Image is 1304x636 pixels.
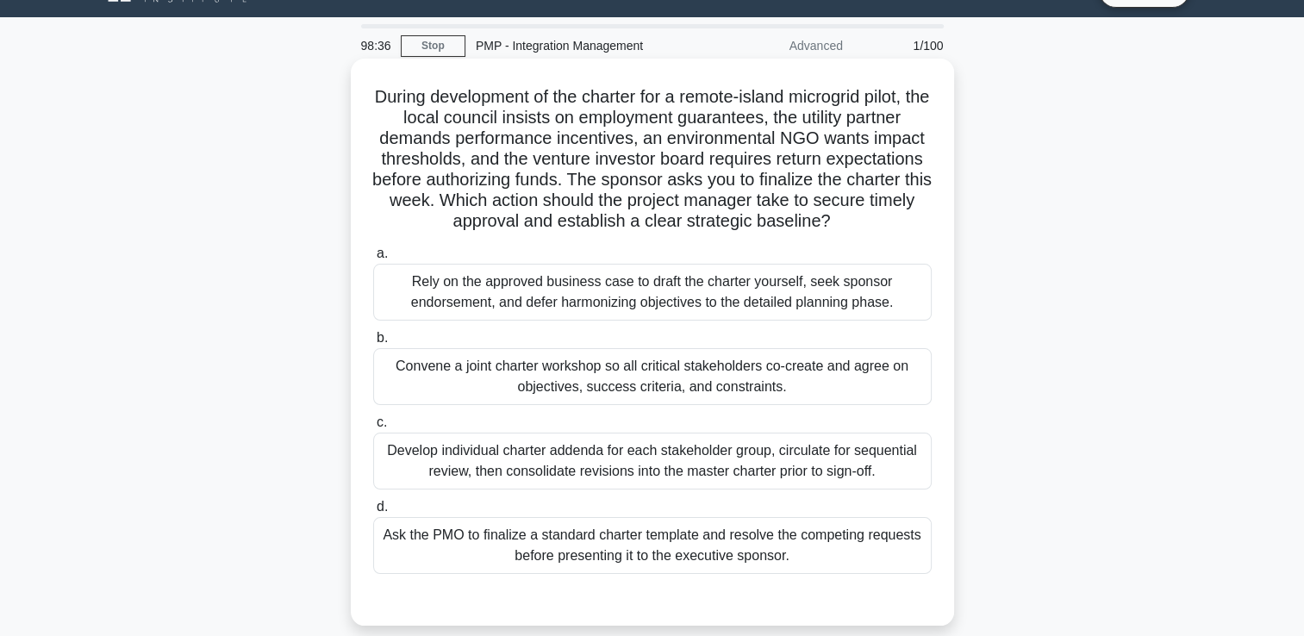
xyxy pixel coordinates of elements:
h5: During development of the charter for a remote-island microgrid pilot, the local council insists ... [371,86,933,233]
span: c. [377,415,387,429]
span: b. [377,330,388,345]
div: PMP - Integration Management [465,28,702,63]
a: Stop [401,35,465,57]
span: a. [377,246,388,260]
span: d. [377,499,388,514]
div: 1/100 [853,28,954,63]
div: Ask the PMO to finalize a standard charter template and resolve the competing requests before pre... [373,517,932,574]
div: Rely on the approved business case to draft the charter yourself, seek sponsor endorsement, and d... [373,264,932,321]
div: Advanced [702,28,853,63]
div: Develop individual charter addenda for each stakeholder group, circulate for sequential review, t... [373,433,932,489]
div: 98:36 [351,28,401,63]
div: Convene a joint charter workshop so all critical stakeholders co-create and agree on objectives, ... [373,348,932,405]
